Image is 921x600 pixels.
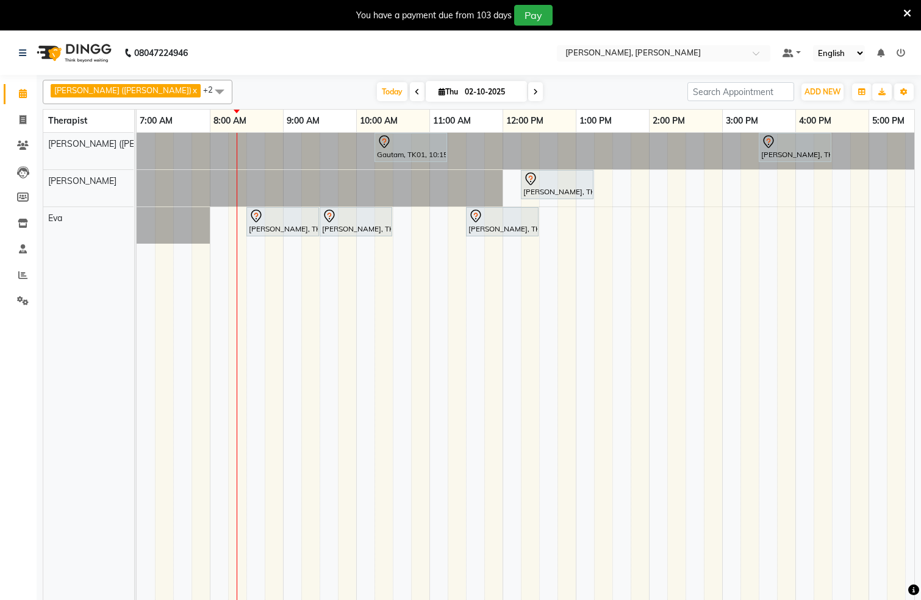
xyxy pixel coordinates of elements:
a: 1:00 PM [576,112,615,130]
div: [PERSON_NAME], TK02, 03:30 PM-04:30 PM, Swedish De-Stress - 60 Mins [760,135,830,160]
input: Search Appointment [687,82,794,101]
a: 2:00 PM [650,112,688,130]
button: Pay [514,5,553,26]
input: 2025-10-02 [461,83,522,101]
a: 4:00 PM [796,112,834,130]
div: [PERSON_NAME], TK03, 12:15 PM-01:15 PM, Zivaya Signature Scraub - 60 Mins [522,172,592,197]
button: ADD NEW [801,83,844,101]
span: Today [377,82,407,101]
a: 5:00 PM [869,112,908,130]
div: [PERSON_NAME], TK05, 11:30 AM-12:30 PM, Swedish De-Stress - 60 Mins [467,209,537,235]
img: logo [31,36,115,70]
div: [PERSON_NAME], TK04, 08:30 AM-09:30 AM, Javanese Pampering - 60 Mins [248,209,318,235]
span: +2 [203,85,222,94]
a: 11:00 AM [430,112,474,130]
a: 9:00 AM [284,112,323,130]
b: 08047224946 [134,36,188,70]
span: Eva [48,213,62,224]
span: Therapist [48,115,87,126]
span: [PERSON_NAME] ([PERSON_NAME]) [48,138,192,149]
span: Thu [435,87,461,96]
a: 8:00 AM [210,112,249,130]
a: 7:00 AM [137,112,176,130]
a: 3:00 PM [723,112,761,130]
span: [PERSON_NAME] [48,175,116,186]
a: 12:00 PM [503,112,547,130]
div: You have a payment due from 103 days [356,9,512,22]
span: [PERSON_NAME] ([PERSON_NAME]) [54,85,192,95]
div: [PERSON_NAME], TK04, 09:30 AM-10:30 AM, Javanese Pampering - 60 Mins [321,209,391,235]
a: 10:00 AM [357,112,401,130]
span: ADD NEW [805,87,840,96]
a: x [192,85,197,95]
div: Gautam, TK01, 10:15 AM-11:15 AM, Swedish De-Stress - 60 Mins [376,135,446,160]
